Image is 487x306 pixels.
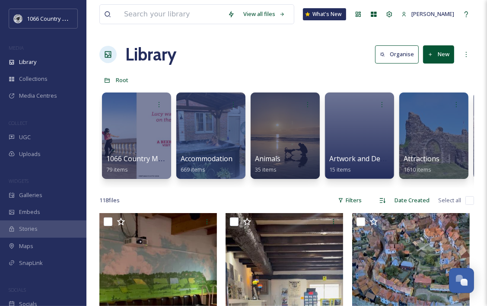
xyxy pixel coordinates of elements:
a: Library [125,41,176,67]
span: 15 items [329,166,351,173]
span: Media Centres [19,92,57,100]
button: Open Chat [449,268,474,293]
span: Library [19,58,36,66]
span: 35 items [255,166,277,173]
span: 1066 Country Marketing [27,14,88,22]
a: What's New [303,8,346,20]
a: 1066 Country Moments campaign79 items [106,155,216,173]
a: Artwork and Design Folder15 items [329,155,416,173]
span: Maps [19,242,33,250]
span: Attractions [404,154,439,163]
span: SnapLink [19,259,43,267]
a: Accommodation669 items [181,155,232,173]
span: [PERSON_NAME] [411,10,454,18]
span: UGC [19,133,31,141]
div: Filters [334,192,366,209]
span: 1610 items [404,166,431,173]
span: Select all [438,196,461,204]
span: COLLECT [9,120,27,126]
span: Stories [19,225,38,233]
span: Uploads [19,150,41,158]
input: Search your library [120,5,223,24]
a: [PERSON_NAME] [397,6,458,22]
button: Organise [375,45,419,63]
img: logo_footerstamp.png [14,14,22,23]
a: Attractions1610 items [404,155,439,173]
a: Animals35 items [255,155,280,173]
span: 1066 Country Moments campaign [106,154,216,163]
a: View all files [239,6,290,22]
a: Organise [375,45,423,63]
span: Animals [255,154,280,163]
span: Accommodation [181,154,232,163]
span: SOCIALS [9,287,26,293]
span: Galleries [19,191,42,199]
span: 118 file s [99,196,120,204]
span: Embeds [19,208,40,216]
span: WIDGETS [9,178,29,184]
span: Root [116,76,128,84]
div: Date Created [390,192,434,209]
span: MEDIA [9,45,24,51]
span: Artwork and Design Folder [329,154,416,163]
button: New [423,45,454,63]
span: 79 items [106,166,128,173]
span: Collections [19,75,48,83]
span: 669 items [181,166,205,173]
a: Root [116,75,128,85]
